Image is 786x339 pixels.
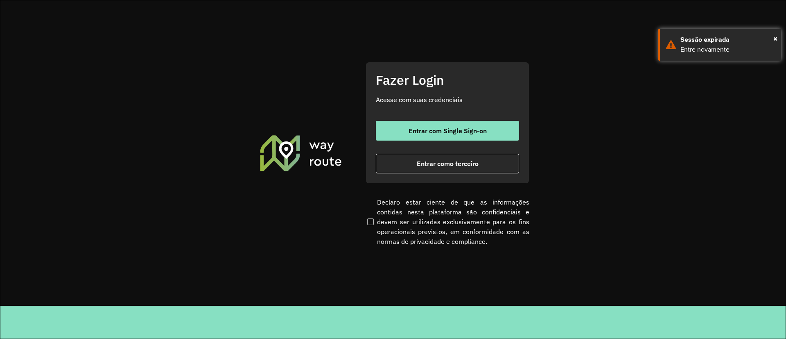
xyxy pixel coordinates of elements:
label: Declaro estar ciente de que as informações contidas nesta plataforma são confidenciais e devem se... [366,197,529,246]
button: Close [773,32,777,45]
span: Entrar com Single Sign-on [409,127,487,134]
button: button [376,121,519,141]
button: button [376,154,519,173]
div: Sessão expirada [680,35,775,45]
span: Entrar como terceiro [417,160,479,167]
div: Entre novamente [680,45,775,55]
p: Acesse com suas credenciais [376,95,519,105]
span: × [773,32,777,45]
h2: Fazer Login [376,72,519,88]
img: Roteirizador AmbevTech [259,134,343,172]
